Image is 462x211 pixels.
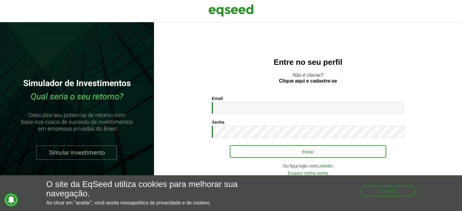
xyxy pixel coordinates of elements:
[46,180,268,198] h5: O site da EqSeed utiliza cookies para melhorar sua navegação.
[212,96,223,101] label: Email
[208,3,254,18] img: EqSeed Logo
[166,58,450,67] h2: Entre no seu perfil
[212,164,404,168] div: Ou faça login com
[133,200,209,205] a: política de privacidade e de cookies
[46,200,268,206] p: Ao clicar em "aceitar", você aceita nossa .
[230,145,386,158] button: Entrar
[166,72,450,84] p: Não é cliente?
[288,171,328,175] a: Esqueci minha senha
[279,79,337,83] a: Clique aqui e cadastre-se
[212,120,224,124] label: Senha
[317,164,333,168] a: LinkedIn
[361,186,416,197] button: Aceitar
